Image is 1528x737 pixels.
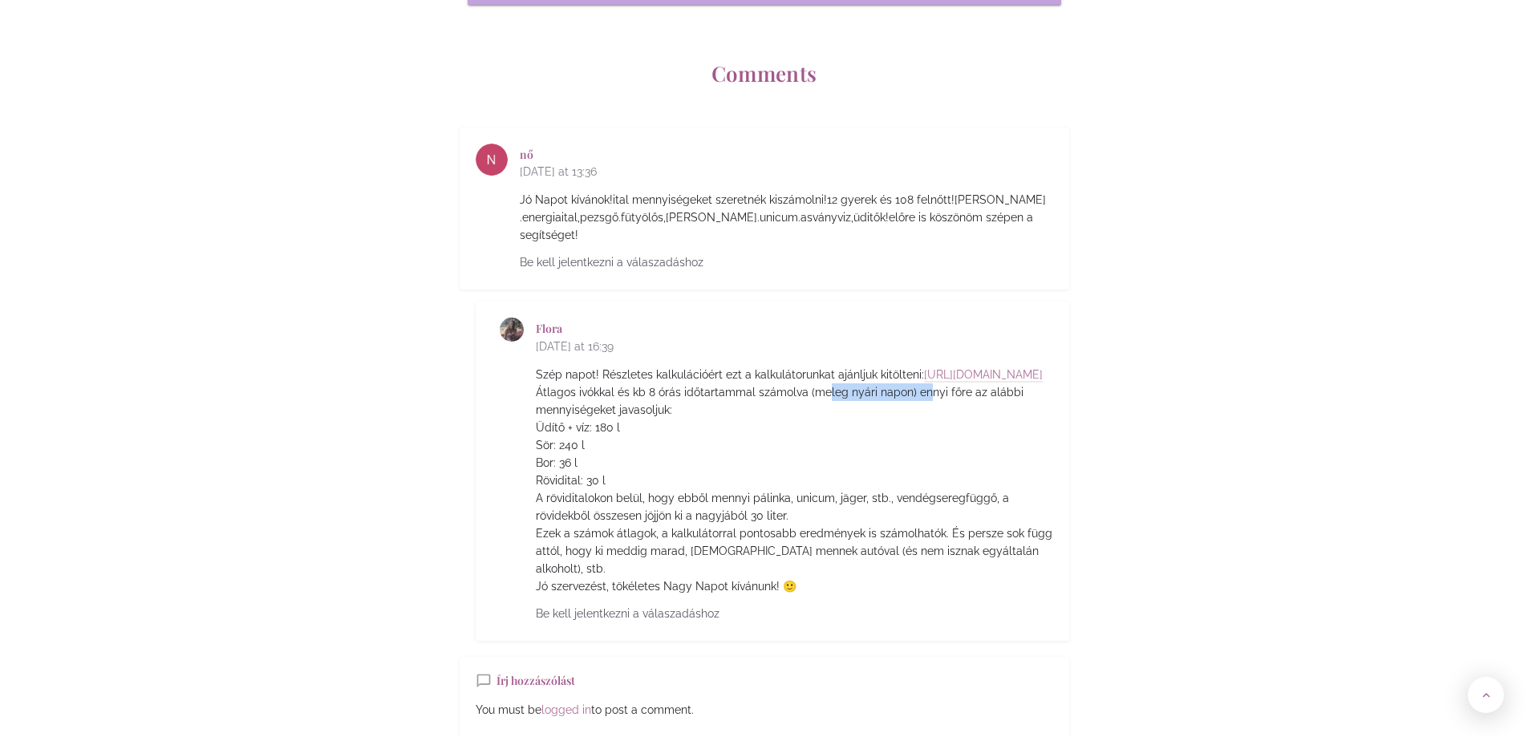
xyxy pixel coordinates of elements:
p: Szép napot! Részletes kalkulációért ezt a kalkulátorunkat ajánljuk kitölteni: Átlagos ivókkal és ... [536,366,1053,595]
h2: Comments [307,61,1222,87]
a: [URL][DOMAIN_NAME] [924,368,1043,383]
a: Be kell jelentkezni a válaszadáshoz [520,252,715,273]
p: You must be to post a comment. [476,701,1053,719]
a: nő [520,147,533,162]
a: Be kell jelentkezni a válaszadáshoz [536,603,732,625]
span: [DATE] at 13:36 [520,161,1053,183]
a: logged in [541,703,591,716]
p: Jó Napot kívánok!ital mennyiségeket szeretnék kiszámolni!12 gyerek és 108 felnőtt![PERSON_NAME] .... [520,191,1053,244]
a: Flora [536,321,562,336]
h5: Írj hozzászólást [496,673,575,689]
span: [DATE] at 16:39 [536,336,1053,358]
